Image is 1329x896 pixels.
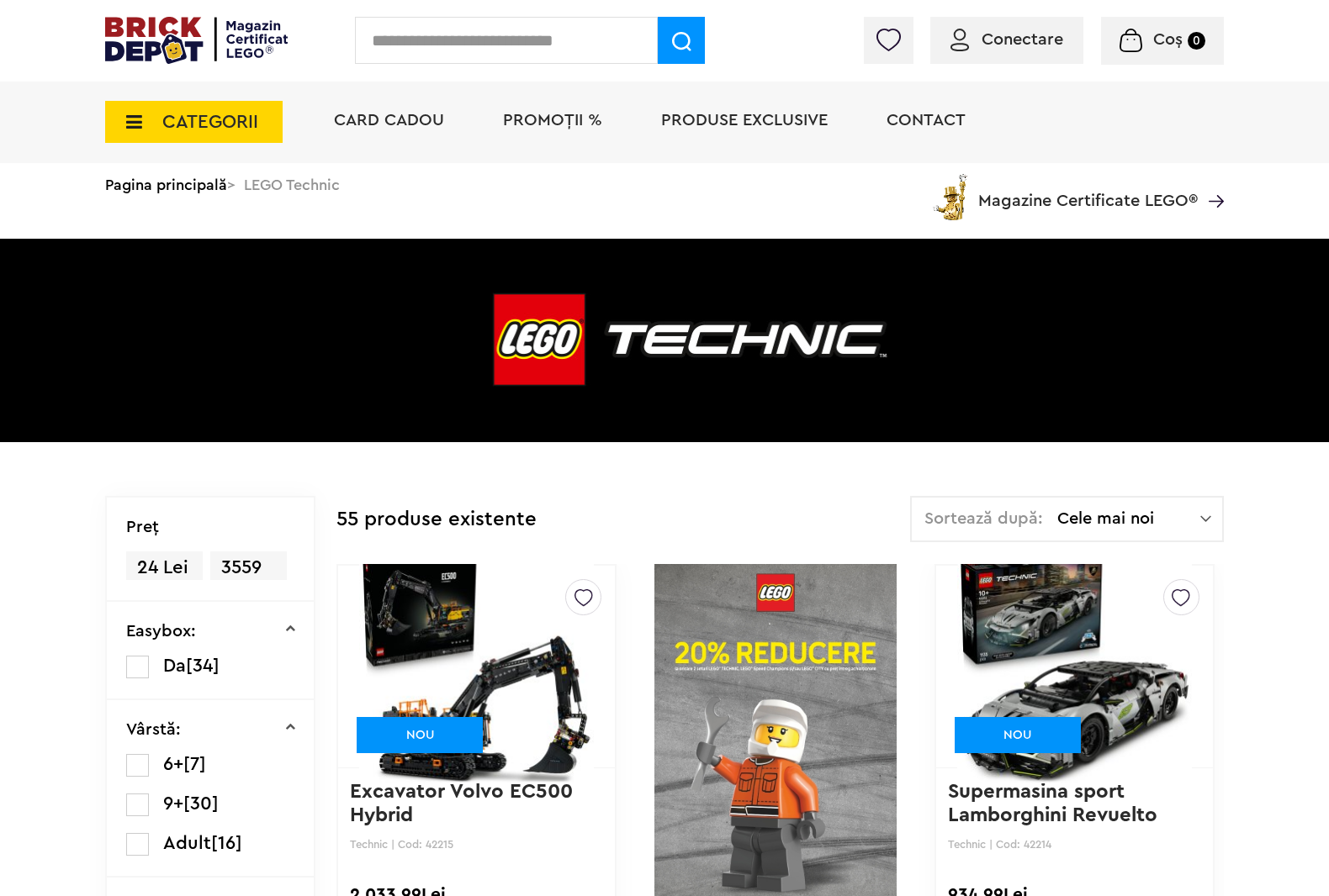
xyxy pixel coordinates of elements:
a: Supermasina sport Lamborghini Revuelto [948,782,1157,825]
p: Vârstă: [126,721,181,738]
img: Excavator Volvo EC500 Hybrid [359,549,594,784]
a: Magazine Certificate LEGO® [1198,171,1224,187]
p: Preţ [126,519,159,535]
span: 6+ [163,755,183,773]
span: CATEGORII [162,113,258,131]
span: [7] [183,755,206,773]
span: Sortează după: [924,510,1043,527]
a: Card Cadou [334,112,444,129]
span: [16] [211,834,242,852]
a: Produse exclusive [661,112,828,129]
span: Coș [1153,31,1183,48]
small: 0 [1188,32,1205,50]
div: NOU [955,717,1081,753]
span: Da [163,656,186,675]
span: 3559 Lei [210,551,287,607]
span: [30] [183,794,219,813]
p: Technic | Cod: 42214 [948,838,1201,851]
span: Adult [163,834,211,852]
p: Easybox: [126,623,196,640]
span: 9+ [163,794,183,813]
div: NOU [357,717,483,753]
div: 55 produse existente [336,496,537,544]
a: Excavator Volvo EC500 Hybrid [350,782,579,825]
a: Contact [887,112,966,129]
span: Cele mai noi [1057,510,1200,527]
span: Magazine Certificate LEGO® [978,171,1198,209]
a: Conectare [950,31,1063,48]
p: Technic | Cod: 42215 [350,838,603,851]
a: PROMOȚII % [503,112,602,129]
span: Conectare [982,31,1063,48]
span: 24 Lei [126,551,203,584]
span: [34] [186,656,220,675]
img: Supermasina sport Lamborghini Revuelto [957,549,1192,784]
